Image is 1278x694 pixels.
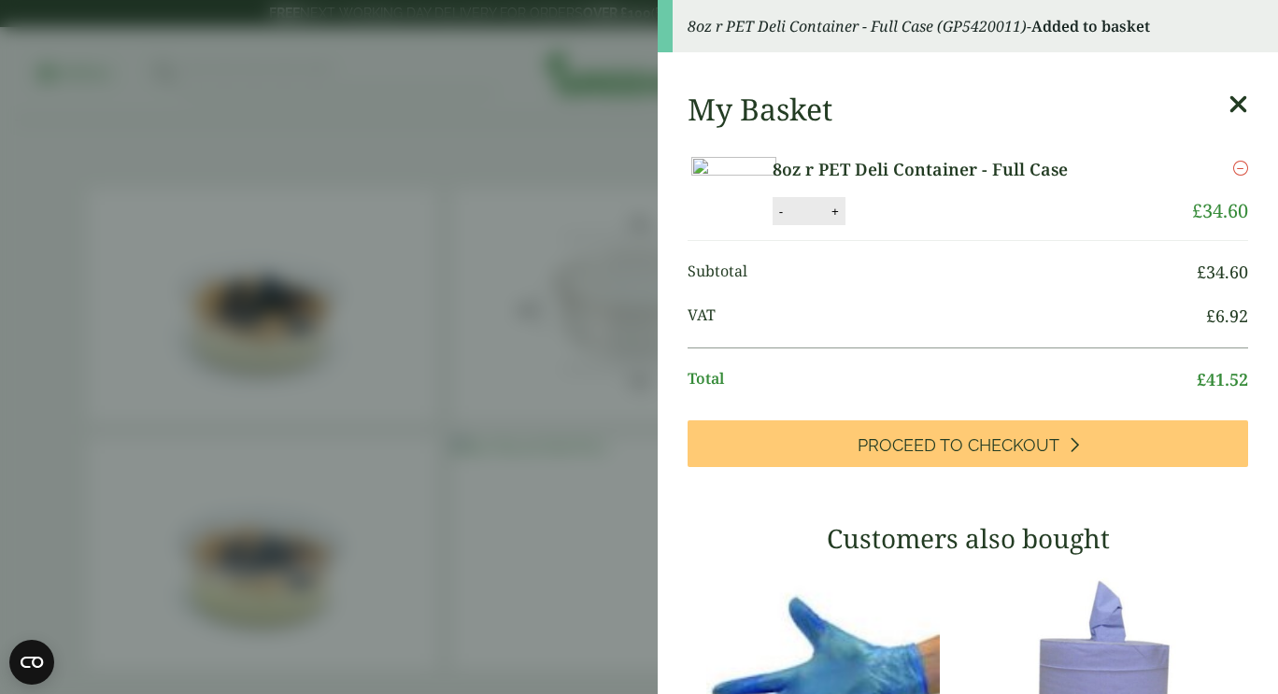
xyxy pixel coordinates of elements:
[826,204,845,220] button: +
[1197,261,1248,283] bdi: 34.60
[1197,261,1206,283] span: £
[1197,368,1206,390] span: £
[1206,305,1248,327] bdi: 6.92
[688,260,1197,285] span: Subtotal
[858,435,1059,456] span: Proceed to Checkout
[1031,16,1150,36] strong: Added to basket
[688,420,1248,467] a: Proceed to Checkout
[688,367,1197,392] span: Total
[774,204,788,220] button: -
[773,157,1130,182] a: 8oz r PET Deli Container - Full Case
[688,16,1027,36] em: 8oz r PET Deli Container - Full Case (GP5420011)
[1192,198,1202,223] span: £
[688,523,1248,555] h3: Customers also bought
[1206,305,1215,327] span: £
[1192,198,1248,223] bdi: 34.60
[688,304,1206,329] span: VAT
[1233,157,1248,179] a: Remove this item
[9,640,54,685] button: Open CMP widget
[1197,368,1248,390] bdi: 41.52
[688,92,832,127] h2: My Basket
